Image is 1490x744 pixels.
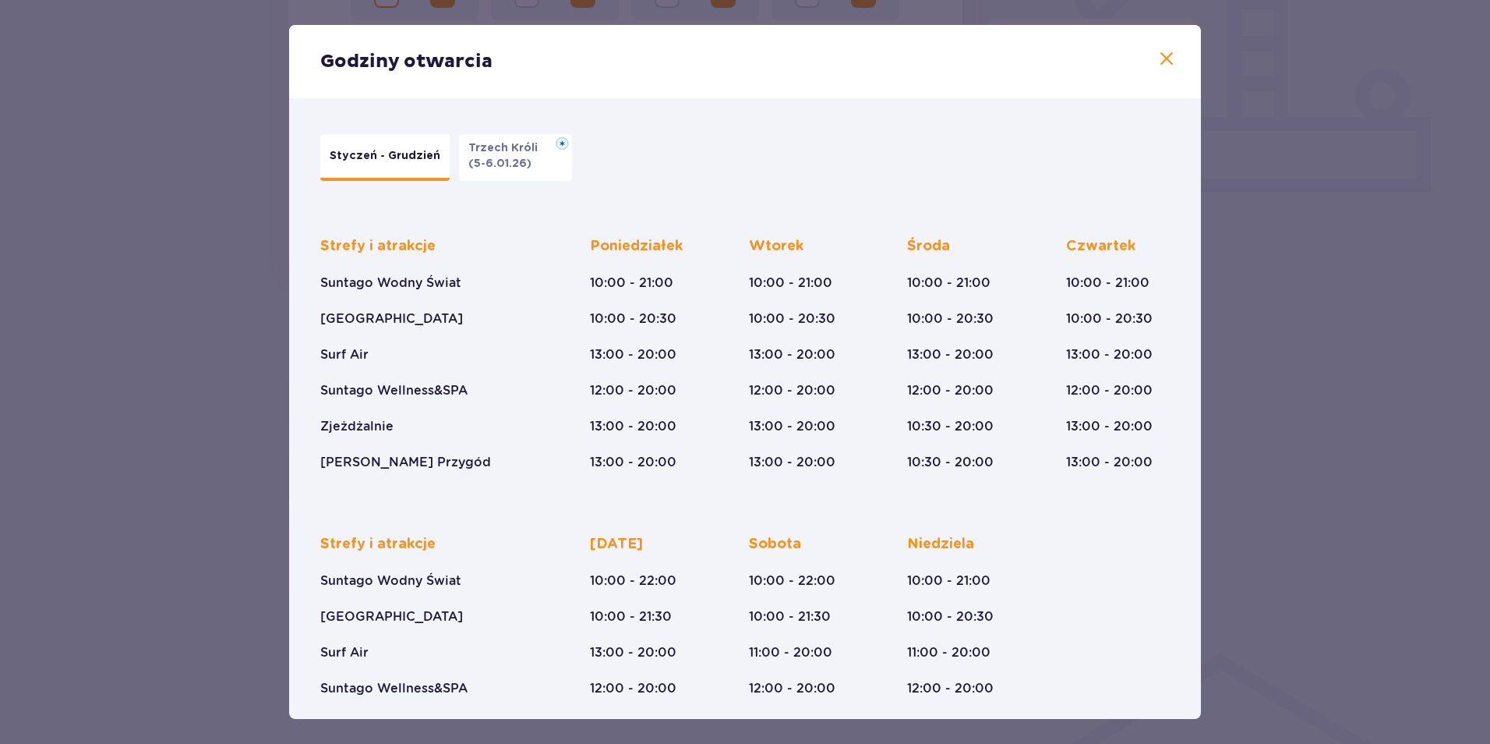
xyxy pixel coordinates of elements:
p: [DATE] [590,535,643,554]
p: Niedziela [907,535,974,554]
p: 10:00 - 21:00 [749,716,832,733]
p: Styczeń - Grudzień [330,148,440,164]
p: 13:00 - 21:00 [590,716,672,733]
p: 13:00 - 20:00 [590,418,676,435]
p: 12:00 - 20:00 [1066,382,1153,399]
p: [PERSON_NAME] Przygód [320,454,491,471]
p: 12:00 - 20:00 [590,680,676,697]
p: Suntago Wodny Świat [320,572,461,590]
p: 13:00 - 20:00 [1066,454,1153,471]
p: 10:00 - 20:30 [749,310,835,328]
p: [GEOGRAPHIC_DATA] [320,310,463,328]
p: 13:00 - 20:00 [1066,346,1153,363]
p: 13:00 - 20:00 [749,454,835,471]
p: Środa [907,237,950,256]
p: 10:00 - 21:00 [1066,275,1149,292]
p: 10:00 - 20:30 [907,608,994,625]
p: Surf Air [320,346,369,363]
p: Zjeżdżalnie [320,716,394,733]
p: 10:00 - 20:30 [907,310,994,328]
p: 10:00 - 22:00 [749,572,835,590]
p: 10:00 - 20:00 [907,716,995,733]
p: 13:00 - 20:00 [749,346,835,363]
p: 13:00 - 20:00 [749,418,835,435]
p: 10:00 - 21:00 [749,275,832,292]
p: Czwartek [1066,237,1135,256]
p: Zjeżdżalnie [320,418,394,435]
p: Wtorek [749,237,803,256]
button: Trzech Króli(5-6.01.26) [459,134,572,181]
p: 11:00 - 20:00 [907,644,990,661]
p: 13:00 - 20:00 [590,454,676,471]
p: Suntago Wellness&SPA [320,382,468,399]
p: 13:00 - 20:00 [590,644,676,661]
p: 10:30 - 20:00 [907,454,994,471]
p: 11:00 - 20:00 [749,644,832,661]
p: 13:00 - 20:00 [1066,418,1153,435]
p: 10:00 - 20:30 [590,310,676,328]
p: 10:00 - 20:30 [1066,310,1153,328]
p: 12:00 - 20:00 [907,680,994,697]
p: (5-6.01.26) [468,156,531,172]
p: 10:00 - 21:30 [749,608,831,625]
p: Godziny otwarcia [320,50,493,73]
p: Strefy i atrakcje [320,535,436,554]
p: 10:00 - 22:00 [590,572,676,590]
p: 13:00 - 20:00 [590,346,676,363]
p: Suntago Wodny Świat [320,275,461,292]
p: [GEOGRAPHIC_DATA] [320,608,463,625]
p: 12:00 - 20:00 [590,382,676,399]
p: Strefy i atrakcje [320,237,436,256]
p: 10:00 - 21:00 [590,275,673,292]
p: 10:00 - 21:30 [590,608,672,625]
p: 10:00 - 21:00 [907,275,990,292]
p: Poniedziałek [590,237,683,256]
p: 12:00 - 20:00 [907,382,994,399]
p: Suntago Wellness&SPA [320,680,468,697]
p: Trzech Króli [468,140,547,156]
p: 10:00 - 21:00 [907,572,990,590]
p: Surf Air [320,644,369,661]
p: 12:00 - 20:00 [749,382,835,399]
p: 10:30 - 20:00 [907,418,994,435]
p: 12:00 - 20:00 [749,680,835,697]
p: 13:00 - 20:00 [907,346,994,363]
button: Styczeń - Grudzień [320,134,450,181]
p: Sobota [749,535,801,554]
